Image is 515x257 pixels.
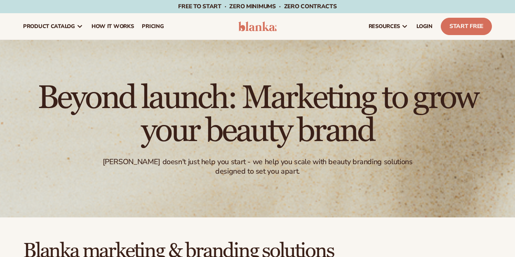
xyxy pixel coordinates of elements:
img: logo [238,21,277,31]
a: LOGIN [412,13,437,40]
span: Free to start · ZERO minimums · ZERO contracts [178,2,336,10]
a: resources [364,13,412,40]
a: pricing [138,13,168,40]
a: product catalog [19,13,87,40]
span: resources [369,23,400,30]
span: product catalog [23,23,75,30]
span: LOGIN [416,23,433,30]
a: How It Works [87,13,138,40]
span: pricing [142,23,164,30]
div: [PERSON_NAME] doesn't just help you start - we help you scale with beauty branding solutions desi... [90,157,425,177]
a: Start Free [441,18,492,35]
span: How It Works [92,23,134,30]
h1: Beyond launch: Marketing to grow your beauty brand [31,81,484,147]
